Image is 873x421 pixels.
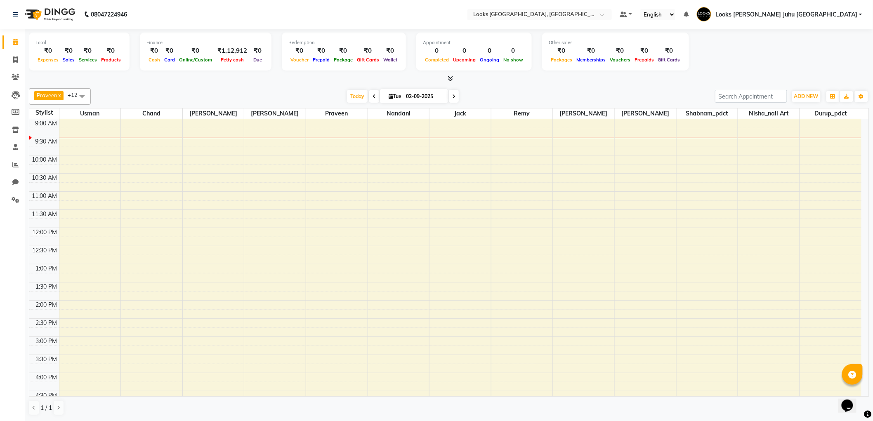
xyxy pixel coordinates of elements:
[35,39,123,46] div: Total
[34,391,59,400] div: 4:30 PM
[715,10,857,19] span: Looks [PERSON_NAME] Juhu [GEOGRAPHIC_DATA]
[31,192,59,200] div: 11:00 AM
[99,57,123,63] span: Products
[177,46,214,56] div: ₹0
[608,46,632,56] div: ₹0
[311,57,332,63] span: Prepaid
[34,319,59,327] div: 2:30 PM
[219,57,246,63] span: Petty cash
[347,90,368,103] span: Today
[61,57,77,63] span: Sales
[34,282,59,291] div: 1:30 PM
[429,108,491,119] span: Jack
[501,46,525,56] div: 0
[183,108,244,119] span: [PERSON_NAME]
[549,57,574,63] span: Packages
[332,46,355,56] div: ₹0
[35,46,61,56] div: ₹0
[632,46,656,56] div: ₹0
[451,57,478,63] span: Upcoming
[162,57,177,63] span: Card
[162,46,177,56] div: ₹0
[57,92,61,99] a: x
[34,301,59,309] div: 2:00 PM
[451,46,478,56] div: 0
[574,57,608,63] span: Memberships
[40,404,52,412] span: 1 / 1
[332,57,355,63] span: Package
[656,46,682,56] div: ₹0
[31,228,59,237] div: 12:00 PM
[423,46,451,56] div: 0
[31,246,59,255] div: 12:30 PM
[34,119,59,128] div: 9:00 AM
[146,46,162,56] div: ₹0
[792,91,821,102] button: ADD NEW
[35,57,61,63] span: Expenses
[306,108,368,119] span: Praveen
[77,57,99,63] span: Services
[423,57,451,63] span: Completed
[37,92,57,99] span: Praveen
[244,108,306,119] span: [PERSON_NAME]
[387,93,403,99] span: Tue
[608,57,632,63] span: Vouchers
[59,108,121,119] span: Usman
[355,57,381,63] span: Gift Cards
[656,57,682,63] span: Gift Cards
[34,137,59,146] div: 9:30 AM
[478,46,501,56] div: 0
[251,57,264,63] span: Due
[715,90,787,103] input: Search Appointment
[99,46,123,56] div: ₹0
[574,46,608,56] div: ₹0
[549,46,574,56] div: ₹0
[121,108,182,119] span: chand
[214,46,250,56] div: ₹1,12,912
[794,93,819,99] span: ADD NEW
[34,337,59,346] div: 3:00 PM
[632,57,656,63] span: Prepaids
[381,46,399,56] div: ₹0
[478,57,501,63] span: Ongoing
[146,57,162,63] span: Cash
[368,108,429,119] span: Nandani
[288,46,311,56] div: ₹0
[21,3,78,26] img: logo
[250,46,265,56] div: ₹0
[800,108,861,119] span: Durup_pdct
[738,108,800,119] span: Nisha_nail art
[697,7,711,21] img: Looks JW Marriott Juhu Mumbai
[311,46,332,56] div: ₹0
[381,57,399,63] span: Wallet
[31,174,59,182] div: 10:30 AM
[177,57,214,63] span: Online/Custom
[491,108,553,119] span: Remy
[553,108,614,119] span: [PERSON_NAME]
[838,388,865,413] iframe: chat widget
[615,108,676,119] span: [PERSON_NAME]
[34,355,59,364] div: 3:30 PM
[355,46,381,56] div: ₹0
[29,108,59,117] div: Stylist
[77,46,99,56] div: ₹0
[61,46,77,56] div: ₹0
[549,39,682,46] div: Other sales
[501,57,525,63] span: No show
[403,90,445,103] input: 2025-09-02
[677,108,738,119] span: Shabnam_pdct
[31,210,59,219] div: 11:30 AM
[288,39,399,46] div: Redemption
[68,92,84,98] span: +12
[31,155,59,164] div: 10:00 AM
[146,39,265,46] div: Finance
[91,3,127,26] b: 08047224946
[423,39,525,46] div: Appointment
[34,373,59,382] div: 4:00 PM
[34,264,59,273] div: 1:00 PM
[288,57,311,63] span: Voucher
